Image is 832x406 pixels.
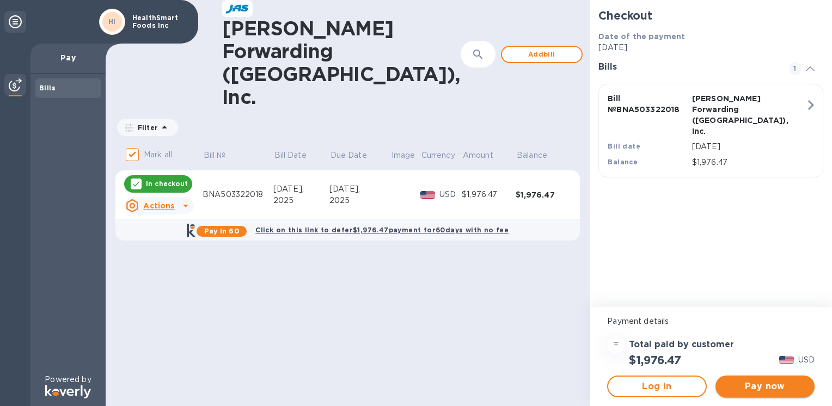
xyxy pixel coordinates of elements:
div: 2025 [329,195,390,206]
h2: Checkout [598,9,823,22]
b: Click on this link to defer $1,976.47 payment for 60 days with no fee [255,226,509,234]
p: [PERSON_NAME] Forwarding ([GEOGRAPHIC_DATA]), Inc. [692,93,772,137]
div: $1,976.47 [462,189,516,200]
span: Log in [617,380,696,393]
p: Payment details [607,316,815,327]
div: [DATE], [273,183,329,195]
img: USD [779,356,794,364]
b: HI [108,17,116,26]
p: Due Date [331,150,367,161]
span: Bill № [204,150,240,161]
b: Date of the payment [598,32,685,41]
p: Currency [421,150,455,161]
span: Amount [463,150,507,161]
img: Logo [45,385,91,398]
button: Bill №BNA503322018[PERSON_NAME] Forwarding ([GEOGRAPHIC_DATA]), Inc.Bill date[DATE]Balance$1,976.47 [598,84,823,177]
span: 1 [788,62,802,75]
p: Filter [133,123,158,132]
button: Log in [607,376,706,397]
p: USD [798,354,815,366]
h3: Total paid by customer [629,340,734,350]
p: Amount [463,150,493,161]
p: [DATE] [598,42,823,53]
div: = [607,336,625,353]
h1: [PERSON_NAME] Forwarding ([GEOGRAPHIC_DATA]), Inc. [222,17,461,108]
span: Balance [517,150,561,161]
button: Pay now [715,376,815,397]
p: HealthSmart Foods Inc [132,14,187,29]
span: Bill Date [274,150,321,161]
p: Bill № BNA503322018 [608,93,687,115]
p: Image [391,150,415,161]
p: USD [439,189,462,200]
p: $1,976.47 [692,157,805,168]
u: Actions [143,201,174,210]
span: Add bill [511,48,573,61]
p: Bill № [204,150,226,161]
p: Balance [517,150,547,161]
p: Bill Date [274,150,307,161]
p: Powered by [45,374,91,385]
b: Bills [39,84,56,92]
h3: Bills [598,62,775,72]
div: $1,976.47 [516,189,570,200]
div: BNA503322018 [203,189,273,200]
p: [DATE] [692,141,805,152]
span: Due Date [331,150,381,161]
img: USD [420,191,435,199]
h2: $1,976.47 [629,353,681,367]
b: Balance [608,158,638,166]
p: In checkout [146,179,188,188]
b: Pay in 60 [204,227,240,235]
div: [DATE], [329,183,390,195]
p: Mark all [144,149,172,161]
div: 2025 [273,195,329,206]
p: Pay [39,52,97,63]
span: Pay now [724,380,806,393]
b: Bill date [608,142,640,150]
button: Addbill [501,46,583,63]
